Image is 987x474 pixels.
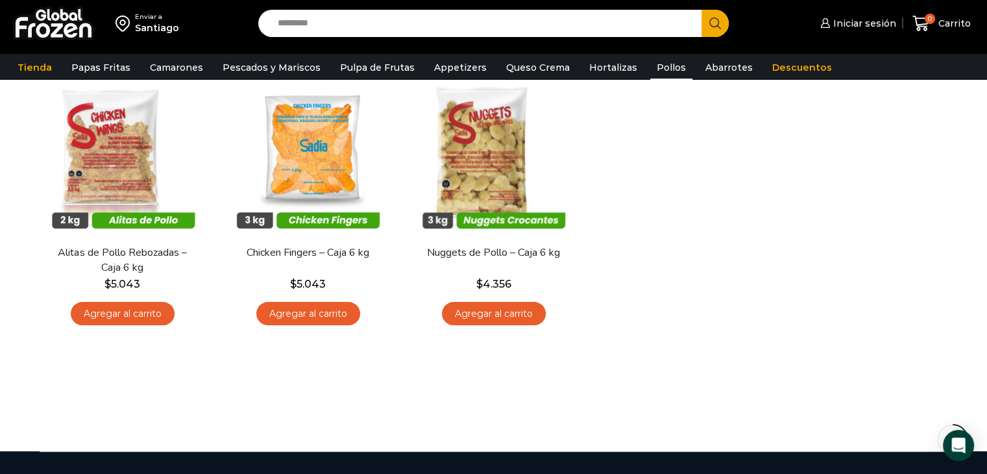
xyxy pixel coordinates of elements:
[428,55,493,80] a: Appetizers
[104,278,111,290] span: $
[419,245,568,260] a: Nuggets de Pollo – Caja 6 kg
[216,55,327,80] a: Pescados y Mariscos
[104,278,140,290] bdi: 5.043
[71,302,175,326] a: Agregar al carrito: “Alitas de Pollo Rebozadas - Caja 6 kg”
[943,430,974,461] div: Open Intercom Messenger
[238,203,378,226] span: Vista Rápida
[143,55,210,80] a: Camarones
[476,278,483,290] span: $
[135,12,179,21] div: Enviar a
[909,8,974,39] a: 0 Carrito
[290,278,297,290] span: $
[817,10,896,36] a: Iniciar sesión
[334,55,421,80] a: Pulpa de Frutas
[424,203,563,226] span: Vista Rápida
[701,10,729,37] button: Search button
[650,55,692,80] a: Pollos
[47,245,197,275] a: Alitas de Pollo Rebozadas – Caja 6 kg
[233,245,382,260] a: Chicken Fingers – Caja 6 kg
[116,12,135,34] img: address-field-icon.svg
[476,278,511,290] bdi: 4.356
[766,55,838,80] a: Descuentos
[830,17,896,30] span: Iniciar sesión
[135,21,179,34] div: Santiago
[442,302,546,326] a: Agregar al carrito: “Nuggets de Pollo - Caja 6 kg”
[256,302,360,326] a: Agregar al carrito: “Chicken Fingers - Caja 6 kg”
[699,55,759,80] a: Abarrotes
[290,278,326,290] bdi: 5.043
[500,55,576,80] a: Queso Crema
[583,55,644,80] a: Hortalizas
[65,55,137,80] a: Papas Fritas
[53,203,192,226] span: Vista Rápida
[11,55,58,80] a: Tienda
[925,14,935,24] span: 0
[935,17,971,30] span: Carrito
